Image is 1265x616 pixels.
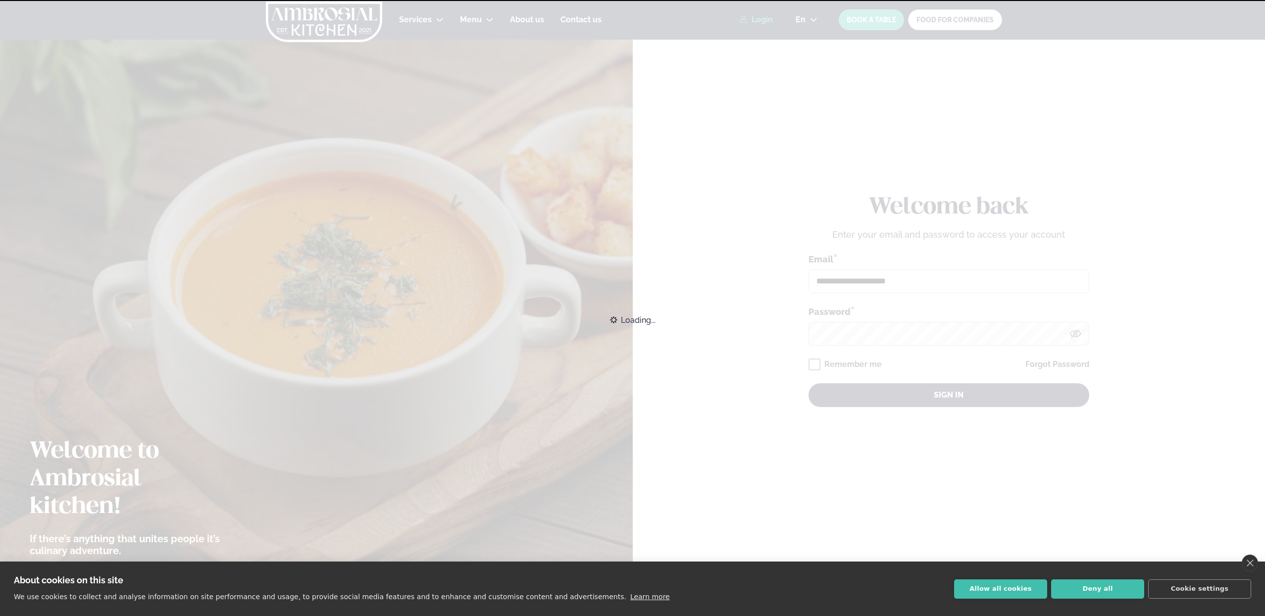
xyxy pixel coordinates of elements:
[1242,555,1258,571] a: close
[954,579,1047,599] button: Allow all cookies
[1148,579,1251,599] button: Cookie settings
[1051,579,1144,599] button: Deny all
[14,575,123,585] strong: About cookies on this site
[621,309,656,331] span: Loading...
[630,593,670,601] a: Learn more
[14,593,626,601] p: We use cookies to collect and analyse information on site performance and usage, to provide socia...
